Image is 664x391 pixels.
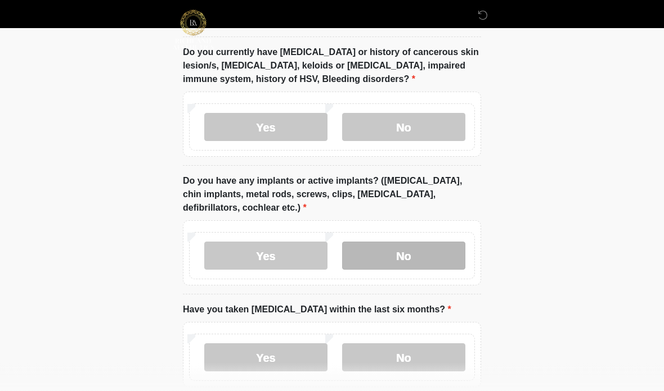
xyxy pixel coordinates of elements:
[342,344,465,372] label: No
[204,113,327,142] label: Yes
[183,303,451,317] label: Have you taken [MEDICAL_DATA] within the last six months?
[183,46,481,87] label: Do you currently have [MEDICAL_DATA] or history of cancerous skin lesion/s, [MEDICAL_DATA], keloi...
[204,242,327,270] label: Yes
[342,113,465,142] label: No
[342,242,465,270] label: No
[183,175,481,215] label: Do you have any implants or active implants? ([MEDICAL_DATA], chin implants, metal rods, screws, ...
[172,8,215,52] img: Richland Aesthetics Logo
[204,344,327,372] label: Yes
